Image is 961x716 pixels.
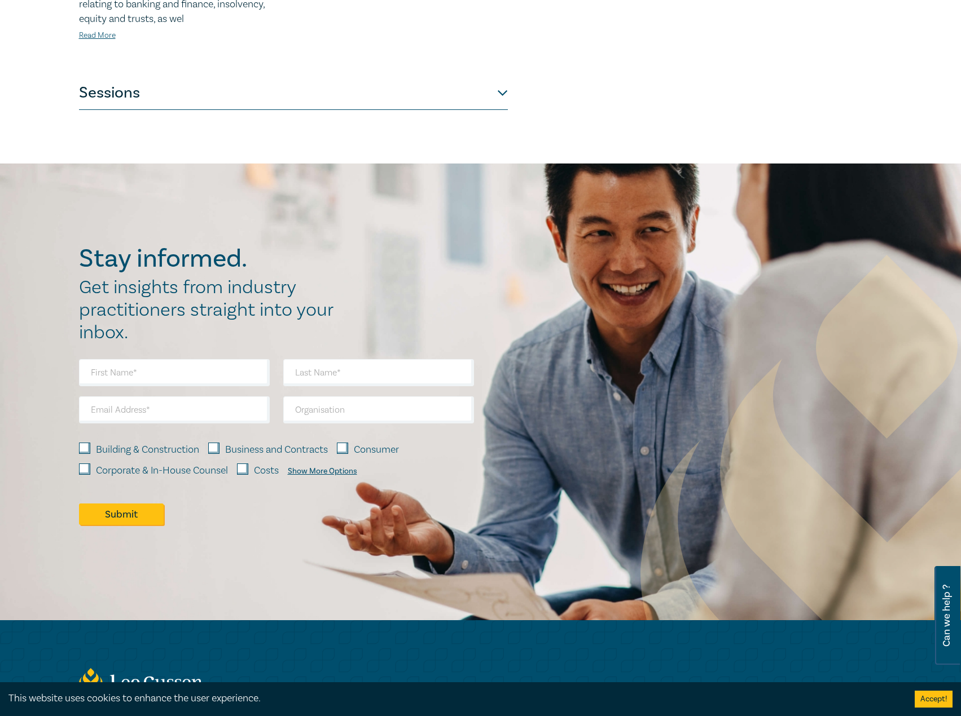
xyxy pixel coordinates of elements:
[79,359,270,386] input: First Name*
[941,573,952,658] span: Can we help ?
[79,244,345,273] h2: Stay informed.
[79,76,508,110] button: Sessions
[96,463,228,478] label: Corporate & In-House Counsel
[254,463,279,478] label: Costs
[225,443,328,457] label: Business and Contracts
[79,503,164,525] button: Submit
[79,276,345,344] h2: Get insights from industry practitioners straight into your inbox.
[915,691,953,708] button: Accept cookies
[79,30,116,41] a: Read More
[354,443,399,457] label: Consumer
[283,359,474,386] input: Last Name*
[96,443,199,457] label: Building & Construction
[283,396,474,423] input: Organisation
[8,691,898,706] div: This website uses cookies to enhance the user experience.
[288,467,357,476] div: Show More Options
[79,396,270,423] input: Email Address*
